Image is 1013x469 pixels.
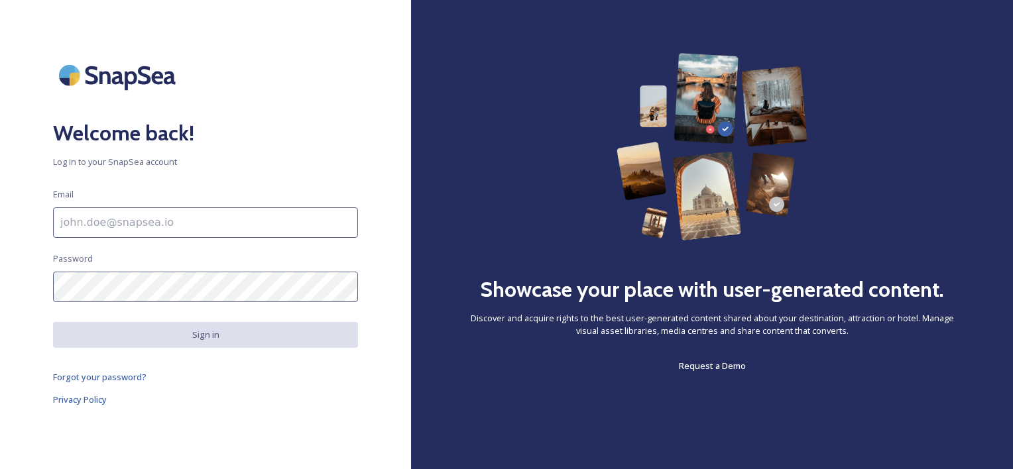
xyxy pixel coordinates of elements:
span: Password [53,252,93,265]
span: Privacy Policy [53,393,107,405]
span: Forgot your password? [53,371,147,383]
a: Privacy Policy [53,391,358,407]
span: Log in to your SnapSea account [53,156,358,168]
img: 63b42ca75bacad526042e722_Group%20154-p-800.png [617,53,808,240]
button: Sign in [53,322,358,348]
img: SnapSea Logo [53,53,186,97]
span: Discover and acquire rights to the best user-generated content shared about your destination, att... [464,312,960,337]
a: Request a Demo [679,358,746,374]
input: john.doe@snapsea.io [53,207,358,238]
span: Request a Demo [679,360,746,372]
h2: Welcome back! [53,117,358,149]
h2: Showcase your place with user-generated content. [480,274,944,305]
span: Email [53,188,74,201]
a: Forgot your password? [53,369,358,385]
